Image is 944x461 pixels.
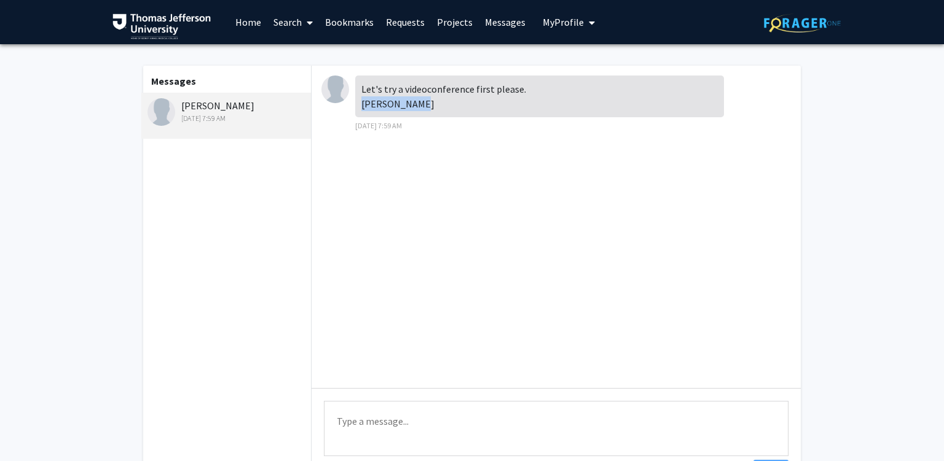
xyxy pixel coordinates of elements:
img: Joel Schuman [147,98,175,126]
a: Bookmarks [319,1,380,44]
a: Requests [380,1,431,44]
div: [DATE] 7:59 AM [147,113,308,124]
a: Home [229,1,267,44]
a: Projects [431,1,479,44]
img: ForagerOne Logo [764,14,841,33]
div: [PERSON_NAME] [147,98,308,124]
iframe: Chat [9,406,52,452]
a: Messages [479,1,532,44]
span: My Profile [543,16,584,28]
img: Joel Schuman [321,76,349,103]
img: Thomas Jefferson University Logo [112,14,211,39]
span: [DATE] 7:59 AM [355,121,402,130]
div: Let's try a videoconference first please. [PERSON_NAME] [355,76,724,117]
a: Search [267,1,319,44]
textarea: Message [324,401,789,456]
b: Messages [151,75,196,87]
